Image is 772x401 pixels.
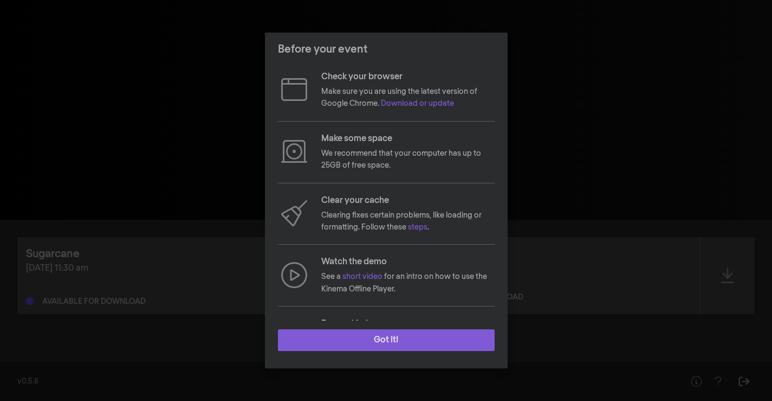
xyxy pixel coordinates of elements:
[321,148,495,172] p: We recommend that your computer has up to 25GB of free space.
[321,317,495,330] p: Request help
[278,329,495,351] button: Got it!
[321,71,495,84] p: Check your browser
[408,224,427,231] a: steps
[321,86,495,110] p: Make sure you are using the latest version of Google Chrome.
[381,100,454,107] a: Download or update
[265,33,508,66] header: Before your event
[321,132,495,145] p: Make some space
[342,273,382,281] a: short video
[321,256,495,269] p: Watch the demo
[321,209,495,234] p: Clearing fixes certain problems, like loading or formatting. Follow these .
[321,194,495,207] p: Clear your cache
[321,271,495,295] p: See a for an intro on how to use the Kinema Offline Player.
